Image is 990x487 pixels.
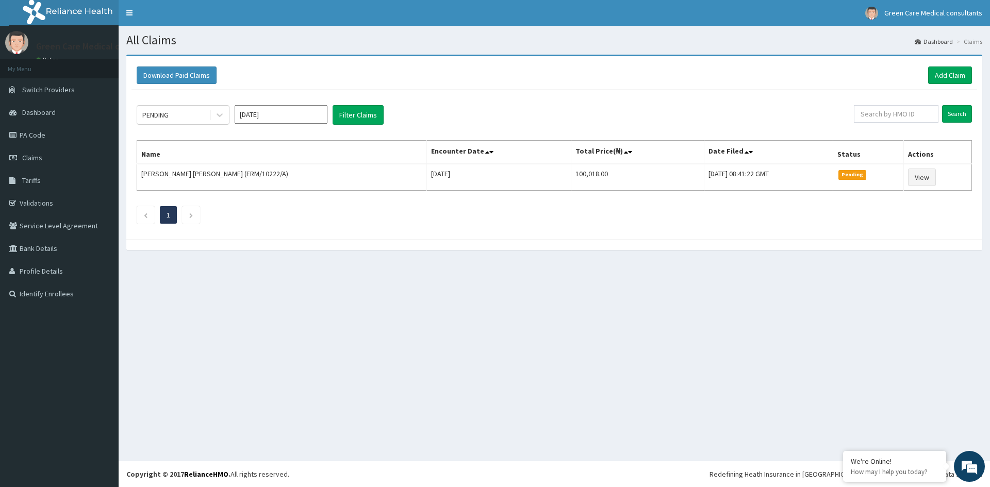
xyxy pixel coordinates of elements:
img: d_794563401_company_1708531726252_794563401 [19,52,42,77]
span: Pending [838,170,867,179]
li: Claims [954,37,982,46]
div: We're Online! [851,457,938,466]
th: Status [833,141,903,164]
td: 100,018.00 [571,164,704,191]
strong: Copyright © 2017 . [126,469,230,479]
h1: All Claims [126,33,982,47]
a: Next page [189,210,193,220]
a: Online [36,56,61,63]
span: Claims [22,153,42,162]
div: PENDING [142,110,169,120]
th: Date Filed [704,141,833,164]
input: Search [942,105,972,123]
a: Add Claim [928,66,972,84]
a: RelianceHMO [184,469,228,479]
td: [PERSON_NAME] [PERSON_NAME] (ERM/10222/A) [137,164,427,191]
footer: All rights reserved. [119,461,990,487]
a: Dashboard [915,37,953,46]
span: Green Care Medical consultants [884,8,982,18]
td: [DATE] [427,164,571,191]
a: View [908,169,936,186]
th: Encounter Date [427,141,571,164]
img: User Image [865,7,878,20]
span: We're online! [60,130,142,234]
div: Redefining Heath Insurance in [GEOGRAPHIC_DATA] using Telemedicine and Data Science! [709,469,982,479]
th: Name [137,141,427,164]
div: Minimize live chat window [169,5,194,30]
input: Select Month and Year [235,105,327,124]
input: Search by HMO ID [854,105,938,123]
span: Tariffs [22,176,41,185]
th: Actions [903,141,971,164]
textarea: Type your message and hit 'Enter' [5,281,196,317]
p: Green Care Medical consultants [36,42,163,51]
a: Page 1 is your current page [167,210,170,220]
span: Dashboard [22,108,56,117]
img: User Image [5,31,28,54]
div: Chat with us now [54,58,173,71]
span: Switch Providers [22,85,75,94]
button: Filter Claims [333,105,384,125]
p: How may I help you today? [851,467,938,476]
th: Total Price(₦) [571,141,704,164]
button: Download Paid Claims [137,66,217,84]
td: [DATE] 08:41:22 GMT [704,164,833,191]
a: Previous page [143,210,148,220]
